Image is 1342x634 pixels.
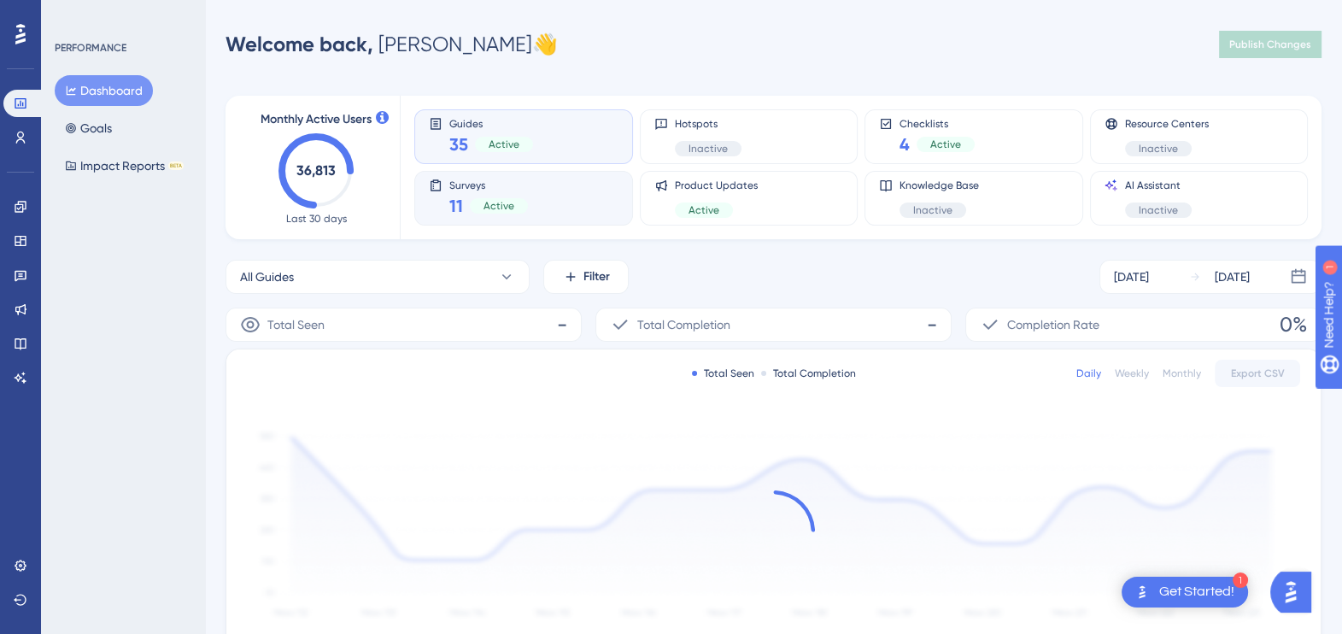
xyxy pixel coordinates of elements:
span: - [557,311,567,338]
button: All Guides [226,260,530,294]
button: Publish Changes [1219,31,1321,58]
div: Total Seen [692,367,754,380]
div: 1 [119,9,124,22]
span: Hotspots [675,117,741,131]
div: [DATE] [1215,267,1250,287]
span: 35 [449,132,468,156]
span: Active [489,138,519,151]
button: Export CSV [1215,360,1300,387]
span: Inactive [1139,142,1178,156]
span: Active [930,138,961,151]
div: BETA [168,161,184,170]
text: 36,813 [296,162,336,179]
span: Active [689,203,719,217]
span: Total Completion [637,314,730,335]
span: Inactive [913,203,952,217]
span: Welcome back, [226,32,373,56]
span: Publish Changes [1229,38,1311,51]
span: Filter [583,267,610,287]
iframe: UserGuiding AI Assistant Launcher [1270,566,1321,618]
span: Monthly Active Users [261,109,372,130]
div: [DATE] [1114,267,1149,287]
span: Inactive [689,142,728,156]
span: AI Assistant [1125,179,1192,192]
span: 0% [1280,311,1307,338]
div: Total Completion [761,367,856,380]
img: launcher-image-alternative-text [1132,582,1152,602]
div: [PERSON_NAME] 👋 [226,31,558,58]
div: 1 [1233,572,1248,588]
button: Impact ReportsBETA [55,150,194,181]
span: 11 [449,194,463,218]
span: Need Help? [40,4,107,25]
span: Completion Rate [1007,314,1099,335]
div: Open Get Started! checklist, remaining modules: 1 [1122,577,1248,608]
span: - [927,311,937,338]
span: Last 30 days [286,212,347,226]
button: Goals [55,113,122,144]
span: Guides [449,117,533,129]
span: Checklists [900,117,975,129]
span: All Guides [240,267,294,287]
span: Inactive [1139,203,1178,217]
span: Active [483,199,514,213]
span: Knowledge Base [900,179,979,192]
span: Resource Centers [1125,117,1209,131]
span: Total Seen [267,314,325,335]
div: PERFORMANCE [55,41,126,55]
button: Dashboard [55,75,153,106]
div: Monthly [1163,367,1201,380]
button: Filter [543,260,629,294]
span: 4 [900,132,910,156]
span: Export CSV [1231,367,1285,380]
span: Surveys [449,179,528,191]
span: Product Updates [675,179,758,192]
div: Get Started! [1159,583,1234,602]
div: Daily [1076,367,1101,380]
div: Weekly [1115,367,1149,380]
